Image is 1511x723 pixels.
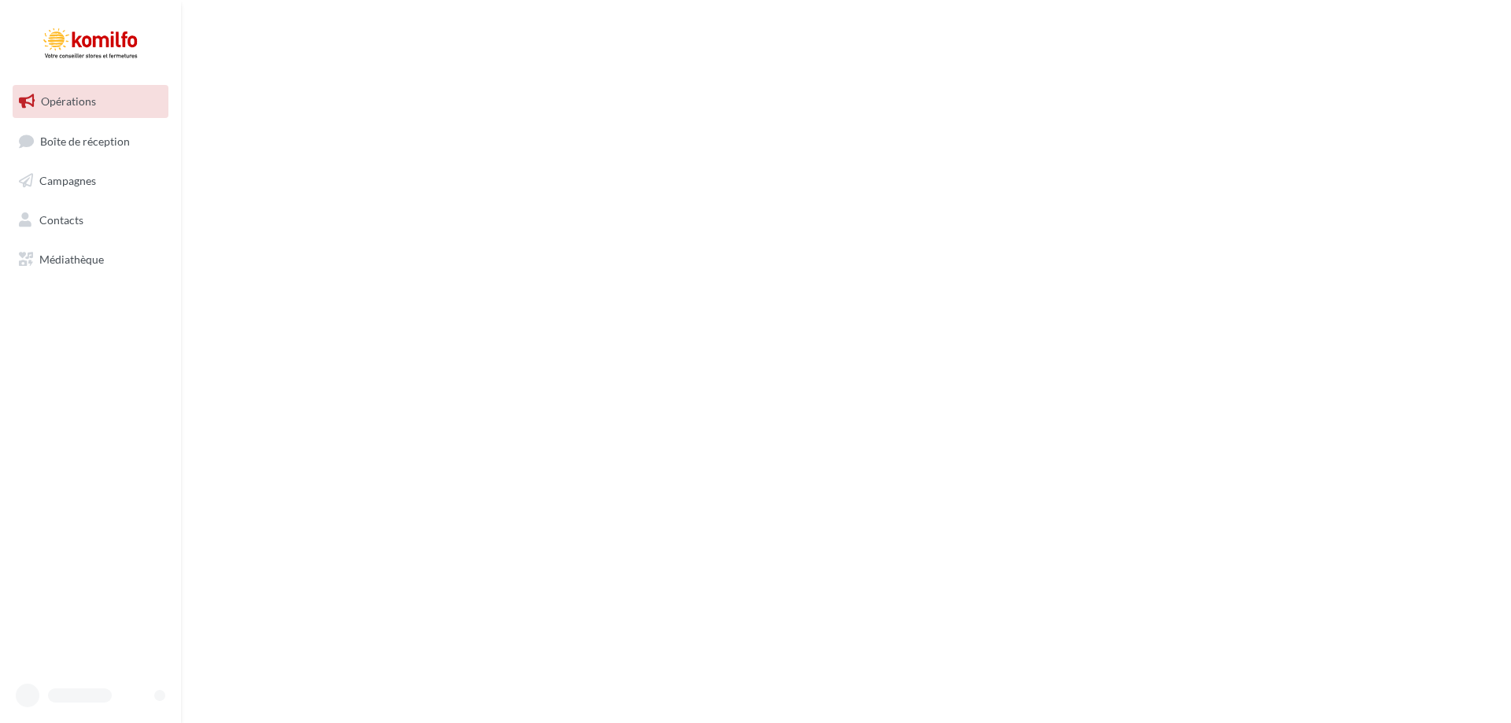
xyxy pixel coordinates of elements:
a: Boîte de réception [9,124,172,158]
span: Opérations [41,94,96,108]
span: Campagnes [39,174,96,187]
a: Contacts [9,204,172,237]
a: Médiathèque [9,243,172,276]
a: Opérations [9,85,172,118]
span: Contacts [39,213,83,227]
a: Campagnes [9,164,172,197]
span: Médiathèque [39,252,104,265]
span: Boîte de réception [40,134,130,147]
